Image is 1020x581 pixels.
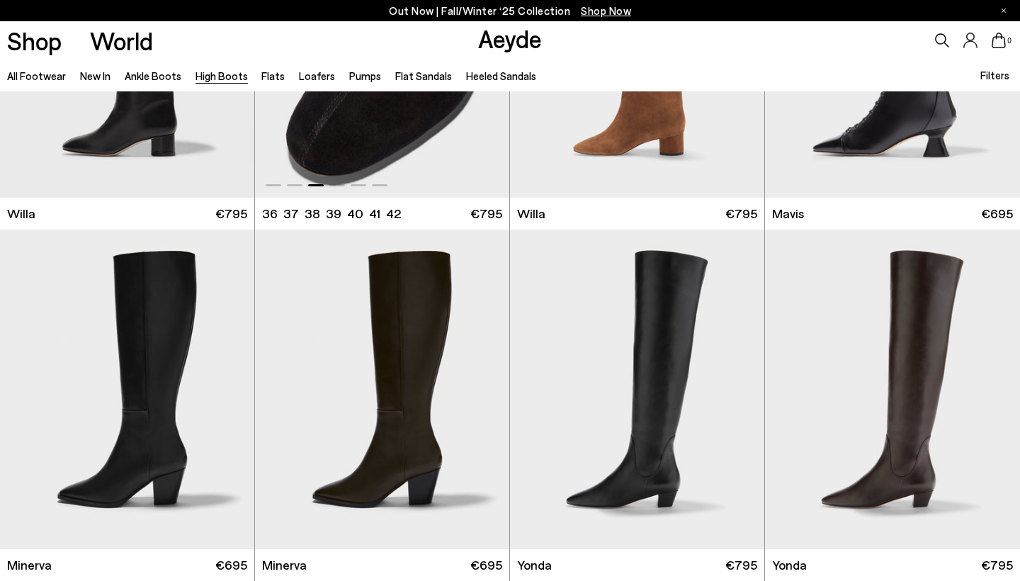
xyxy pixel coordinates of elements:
[299,69,335,82] a: Loafers
[1006,37,1013,45] span: 0
[349,69,381,82] a: Pumps
[347,205,363,222] li: 40
[255,198,509,230] a: 36 37 38 39 40 41 42 €795
[510,549,764,581] a: Yonda €795
[725,556,757,574] span: €795
[215,556,247,574] span: €695
[7,69,66,82] a: All Footwear
[510,230,764,549] img: Yonda Leather Over-Knee Boots
[7,205,35,222] span: Willa
[90,28,153,53] a: World
[215,205,247,222] span: €795
[466,69,536,82] a: Heeled Sandals
[470,205,502,222] span: €795
[283,205,299,222] li: 37
[517,205,545,222] span: Willa
[725,205,757,222] span: €795
[981,205,1013,222] span: €695
[992,33,1006,48] a: 0
[395,69,452,82] a: Flat Sandals
[478,23,542,53] a: Aeyde
[470,556,502,574] span: €695
[255,549,509,581] a: Minerva €695
[510,198,764,230] a: Willa €795
[262,205,278,222] li: 36
[765,549,1020,581] a: Yonda €795
[980,69,1009,81] span: Filters
[7,556,52,574] span: Minerva
[517,556,552,574] span: Yonda
[7,28,62,53] a: Shop
[262,556,307,574] span: Minerva
[369,205,380,222] li: 41
[765,230,1020,549] img: Yonda Leather Over-Knee Boots
[80,69,110,82] a: New In
[772,205,804,222] span: Mavis
[195,69,248,82] a: High Boots
[981,556,1013,574] span: €795
[125,69,181,82] a: Ankle Boots
[389,2,631,20] p: Out Now | Fall/Winter ‘25 Collection
[255,230,509,549] img: Minerva High Cowboy Boots
[261,69,285,82] a: Flats
[386,205,401,222] li: 42
[305,205,320,222] li: 38
[581,4,631,17] span: Navigate to /collections/new-in
[772,556,807,574] span: Yonda
[262,205,397,222] ul: variant
[326,205,341,222] li: 39
[765,198,1020,230] a: Mavis €695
